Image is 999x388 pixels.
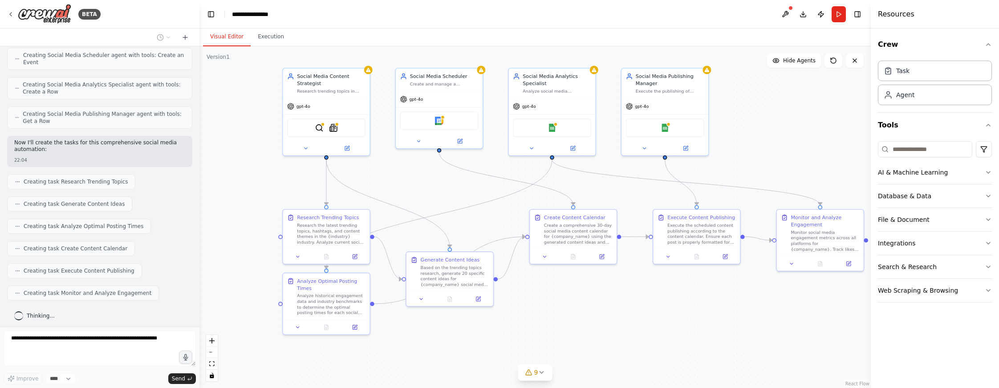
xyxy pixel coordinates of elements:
[323,159,556,269] g: Edge from 3798546d-ccce-451b-b977-e3cdd4232bfd to 2bb31abc-5a8b-4bca-b957-1ddcebcb0cc6
[203,28,251,46] button: Visual Editor
[805,260,835,268] button: No output available
[767,53,821,68] button: Hide Agents
[661,123,669,132] img: Google Sheets
[518,364,552,381] button: 9
[522,103,536,109] span: gpt-4o
[878,138,992,310] div: Tools
[23,81,185,95] span: Creating Social Media Analytics Specialist agent with tools: Create a Row
[436,152,577,205] g: Edge from d07b313c-3c4b-49b9-ac72-b13fabe700d1 to 33f8e0ec-4d6d-422a-b2ec-bedd0da830db
[395,68,483,149] div: Social Media SchedulerCreate and manage a comprehensive content calendar for {company_name}, sche...
[251,28,291,46] button: Execution
[466,295,490,303] button: Open in side panel
[548,123,556,132] img: Google Sheets
[548,159,824,205] g: Edge from 3798546d-ccce-451b-b977-e3cdd4232bfd to af10b438-3d54-48d8-8134-1ed6aeae50e1
[878,286,958,295] div: Web Scraping & Browsing
[409,96,423,102] span: gpt-4o
[666,144,706,152] button: Open in side panel
[544,214,605,221] div: Create Content Calendar
[24,223,143,230] span: Creating task Analyze Optimal Posting Times
[776,209,864,271] div: Monitor and Analyze EngagementMonitor social media engagement metrics across all platforms for {c...
[206,335,218,381] div: React Flow controls
[297,214,359,221] div: Research Trending Topics
[896,90,914,99] div: Agent
[329,123,337,132] img: SerplyNewsSearchTool
[896,66,910,75] div: Task
[297,73,365,87] div: Social Media Content Strategist
[878,232,992,255] button: Integrations
[207,53,230,61] div: Version 1
[327,144,367,152] button: Open in side panel
[297,222,365,245] div: Research the latest trending topics, hashtags, and content themes in the {industry} industry. Ana...
[791,229,859,252] div: Monitor social media engagement metrics across all platforms for {company_name}. Track likes, com...
[205,8,217,20] button: Hide left sidebar
[282,273,370,335] div: Analyze Optimal Posting TimesAnalyze historical engagement data and industry benchmarks to determ...
[544,222,613,245] div: Create a comprehensive 30-day social media content calendar for {company_name} using the generate...
[667,214,735,221] div: Execute Content Publishing
[498,233,525,282] g: Edge from 07695027-5fd8-4202-8a91-d0cf276b8087 to 33f8e0ec-4d6d-422a-b2ec-bedd0da830db
[297,278,365,292] div: Analyze Optimal Posting Times
[296,103,310,109] span: gpt-4o
[374,233,402,282] g: Edge from 34a2a671-dc5e-47c9-bdc9-667f58c581dc to 07695027-5fd8-4202-8a91-d0cf276b8087
[745,233,772,244] g: Edge from 5ef0f496-babd-4740-a39f-f345d26e8d90 to af10b438-3d54-48d8-8134-1ed6aeae50e1
[27,312,55,319] span: Thinking...
[206,347,218,358] button: zoom out
[621,233,649,240] g: Edge from 33f8e0ec-4d6d-422a-b2ec-bedd0da830db to 5ef0f496-babd-4740-a39f-f345d26e8d90
[878,192,931,200] div: Database & Data
[406,251,494,306] div: Generate Content IdeasBased on the trending topics research, generate 20 specific content ideas f...
[24,245,127,252] span: Creating task Create Content Calendar
[282,68,370,156] div: Social Media Content StrategistResearch trending topics in {industry} and generate creative conte...
[534,368,538,377] span: 9
[523,88,591,94] div: Analyze social media engagement metrics, track performance of posts, and provide actionable insig...
[24,178,128,185] span: Creating task Research Trending Topics
[421,256,480,263] div: Generate Content Ideas
[589,253,613,261] button: Open in side panel
[23,52,185,66] span: Creating Social Media Scheduler agent with tools: Create an Event
[662,159,700,205] g: Edge from 50ae3192-5957-47cc-a78f-90a5b7f687f6 to 5ef0f496-babd-4740-a39f-f345d26e8d90
[667,222,736,245] div: Execute the scheduled content publishing according to the content calendar. Ensure each post is p...
[878,239,915,248] div: Integrations
[23,110,185,125] span: Creating Social Media Publishing Manager agent with tools: Get a Row
[878,215,930,224] div: File & Document
[636,88,704,94] div: Execute the publishing of scheduled social media content across platforms, ensuring posts are pub...
[232,10,278,19] nav: breadcrumb
[343,323,367,331] button: Open in side panel
[791,214,859,228] div: Monitor and Analyze Engagement
[168,373,196,384] button: Send
[78,9,101,20] div: BETA
[24,200,125,208] span: Creating task Generate Content Ideas
[206,358,218,370] button: fit view
[878,184,992,208] button: Database & Data
[878,255,992,278] button: Search & Research
[440,137,480,146] button: Open in side panel
[878,279,992,302] button: Web Scraping & Browsing
[635,103,649,109] span: gpt-4o
[206,335,218,347] button: zoom in
[878,113,992,138] button: Tools
[523,73,591,87] div: Social Media Analytics Specialist
[878,168,948,177] div: AI & Machine Learning
[837,260,861,268] button: Open in side panel
[878,9,914,20] h4: Resources
[508,68,596,156] div: Social Media Analytics SpecialistAnalyze social media engagement metrics, track performance of po...
[206,370,218,381] button: toggle interactivity
[16,375,38,382] span: Improve
[878,57,992,112] div: Crew
[845,381,869,386] a: React Flow attribution
[153,32,175,43] button: Switch to previous chat
[343,253,367,261] button: Open in side panel
[311,253,341,261] button: No output available
[323,159,453,247] g: Edge from 970757e6-b870-45b8-b7e0-0ab47f3ea5f3 to 07695027-5fd8-4202-8a91-d0cf276b8087
[878,208,992,231] button: File & Document
[297,293,365,316] div: Analyze historical engagement data and industry benchmarks to determine the optimal posting times...
[410,73,479,80] div: Social Media Scheduler
[851,8,864,20] button: Hide right sidebar
[713,253,737,261] button: Open in side panel
[410,81,479,87] div: Create and manage a comprehensive content calendar for {company_name}, scheduling posts across mu...
[311,323,341,331] button: No output available
[682,253,711,261] button: No output available
[435,295,465,303] button: No output available
[14,157,185,163] div: 22:04
[4,373,42,384] button: Improve
[878,262,937,271] div: Search & Research
[553,144,593,152] button: Open in side panel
